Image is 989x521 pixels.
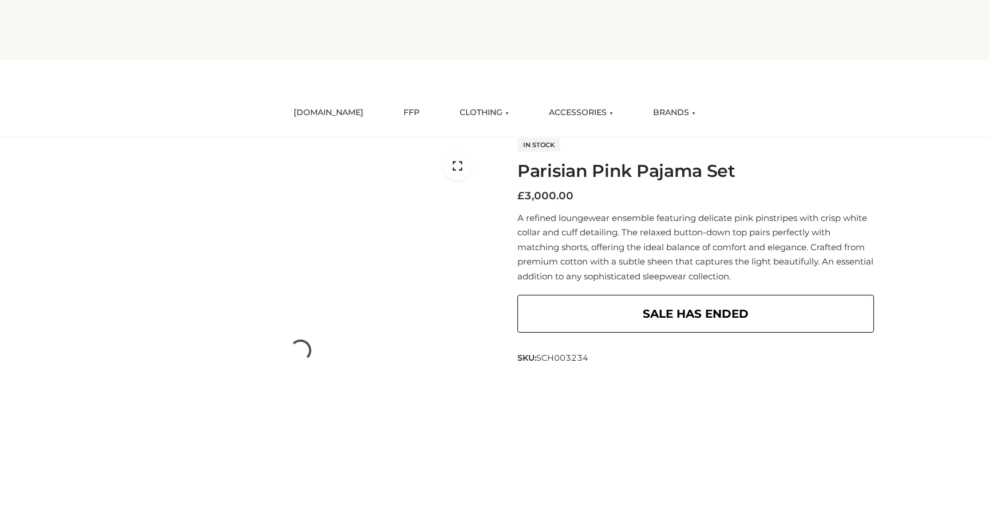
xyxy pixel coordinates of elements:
bdi: 3,000.00 [517,190,573,202]
h1: Parisian Pink Pajama Set [517,161,874,181]
span: £ [517,190,524,202]
div: SALE HAS ENDED [517,295,874,333]
span: In stock [517,138,560,152]
a: FFP [395,100,428,125]
a: CLOTHING [451,100,517,125]
a: ACCESSORIES [540,100,622,125]
span: SKU: [517,351,590,365]
a: [DOMAIN_NAME] [285,100,372,125]
span: SCH003234 [536,353,588,363]
a: BRANDS [644,100,704,125]
p: A refined loungewear ensemble featuring delicate pink pinstripes with crisp white collar and cuff... [517,211,874,284]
